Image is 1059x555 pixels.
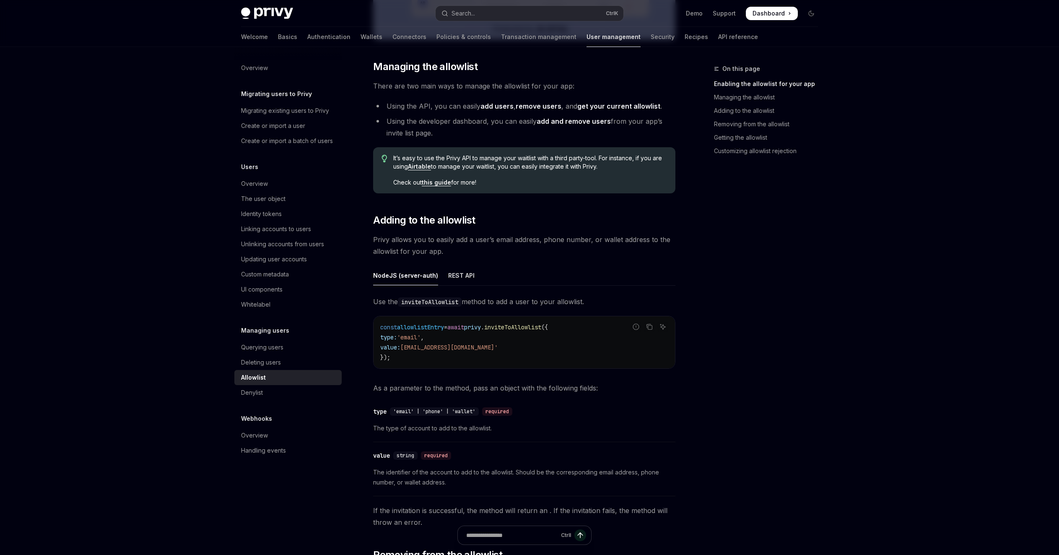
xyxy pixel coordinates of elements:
[373,60,478,73] span: Managing the allowlist
[234,370,342,385] a: Allowlist
[466,526,558,545] input: Ask a question...
[574,529,586,541] button: Send message
[234,118,342,133] a: Create or import a user
[241,342,283,352] div: Querying users
[241,136,333,146] div: Create or import a batch of users
[577,102,660,111] a: get your current allowlist
[400,344,498,351] span: [EMAIL_ADDRESS][DOMAIN_NAME]'
[714,104,825,117] a: Adding to the allowlist
[278,27,297,47] a: Basics
[392,27,426,47] a: Connectors
[373,266,438,285] div: NodeJS (server-auth)
[421,451,451,460] div: required
[444,323,447,331] span: =
[373,505,675,528] span: If the invitation is successful, the method will return an . If the invitation fails, the method ...
[241,446,286,456] div: Handling events
[234,385,342,400] a: Denylist
[644,321,655,332] button: Copy the contents from the code block
[436,6,623,21] button: Open search
[361,27,382,47] a: Wallets
[234,206,342,221] a: Identity tokens
[234,340,342,355] a: Querying users
[241,269,289,279] div: Custom metadata
[234,282,342,297] a: UI components
[397,323,444,331] span: allowlistEntry
[482,407,512,416] div: required
[241,63,268,73] div: Overview
[373,407,387,416] div: type
[452,8,475,18] div: Search...
[448,266,475,285] div: REST API
[587,27,641,47] a: User management
[713,9,736,18] a: Support
[234,443,342,458] a: Handling events
[397,452,414,459] span: string
[241,194,286,204] div: The user object
[241,430,268,440] div: Overview
[480,102,514,111] a: add users
[373,467,675,487] span: The identifier of the account to add to the allowlist. Should be the corresponding email address,...
[753,9,785,18] span: Dashboard
[234,103,342,118] a: Migrating existing users to Privy
[241,373,266,383] div: Allowlist
[398,297,462,307] code: inviteToAllowlist
[373,296,675,307] span: Use the method to add a user to your allowlist.
[373,234,675,257] span: Privy allows you to easily add a user’s email address, phone number, or wallet address to the all...
[234,133,342,149] a: Create or import a batch of users
[537,117,611,126] a: add and remove users
[234,60,342,76] a: Overview
[805,7,818,20] button: Toggle dark mode
[722,64,760,74] span: On this page
[516,102,561,111] a: remove users
[714,131,825,144] a: Getting the allowlist
[307,27,350,47] a: Authentication
[234,221,342,237] a: Linking accounts to users
[408,163,431,170] a: Airtable
[393,154,667,171] span: It’s easy to use the Privy API to manage your waitlist with a third party-tool. For instance, if ...
[241,106,329,116] div: Migrating existing users to Privy
[373,214,475,227] span: Adding to the allowlist
[501,27,576,47] a: Transaction management
[373,423,675,433] span: The type of account to add to the allowlist.
[714,91,825,104] a: Managing the allowlist
[241,254,307,264] div: Updating user accounts
[241,162,258,172] h5: Users
[241,8,293,19] img: dark logo
[241,89,312,99] h5: Migrating users to Privy
[234,355,342,370] a: Deleting users
[234,267,342,282] a: Custom metadata
[234,297,342,312] a: Whitelabel
[373,451,390,460] div: value
[380,323,397,331] span: const
[447,323,464,331] span: await
[718,27,758,47] a: API reference
[393,178,667,187] span: Check out for more!
[481,323,484,331] span: .
[234,191,342,206] a: The user object
[241,27,268,47] a: Welcome
[241,388,263,398] div: Denylist
[464,323,481,331] span: privy
[373,115,675,139] li: Using the developer dashboard, you can easily from your app’s invite list page.
[631,321,641,332] button: Report incorrect code
[714,117,825,131] a: Removing from the allowlist
[393,408,475,415] span: 'email' | 'phone' | 'wallet'
[685,27,708,47] a: Recipes
[234,428,342,443] a: Overview
[746,7,798,20] a: Dashboard
[380,344,400,351] span: value:
[241,300,270,310] div: Whitelabel
[241,224,311,234] div: Linking accounts to users
[241,326,289,336] h5: Managing users
[241,121,305,131] div: Create or import a user
[651,27,675,47] a: Security
[241,284,283,294] div: UI components
[484,323,541,331] span: inviteToAllowlist
[541,323,548,331] span: ({
[234,237,342,252] a: Unlinking accounts from users
[606,10,618,17] span: Ctrl K
[657,321,668,332] button: Ask AI
[436,27,491,47] a: Policies & controls
[241,179,268,189] div: Overview
[373,382,675,394] span: As a parameter to the method, pass an object with the following fields:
